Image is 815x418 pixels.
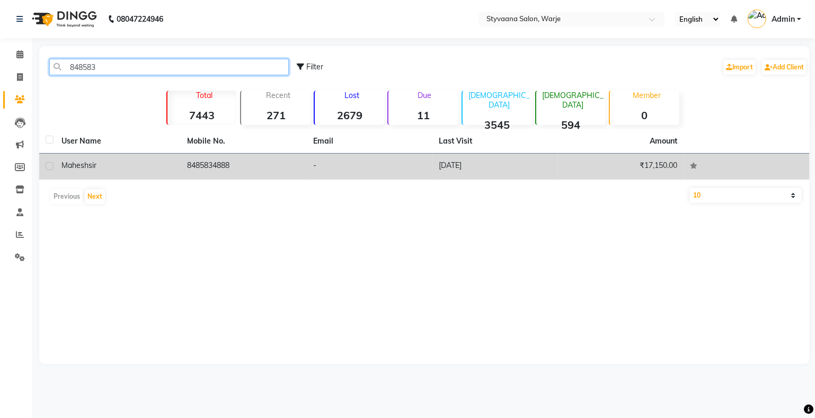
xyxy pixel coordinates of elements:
p: Recent [245,91,311,100]
p: [DEMOGRAPHIC_DATA] [541,91,606,110]
strong: 0 [610,109,679,122]
b: 08047224946 [117,4,163,34]
th: Amount [644,129,684,153]
img: Admin [748,10,766,28]
th: Email [307,129,432,154]
span: sir [88,161,96,170]
th: Mobile No. [181,129,306,154]
p: Member [614,91,679,100]
span: mahesh [61,161,88,170]
td: ₹17,150.00 [558,154,684,180]
td: 8485834888 [181,154,306,180]
span: Admin [772,14,795,25]
a: Import [723,60,756,75]
strong: 11 [388,109,458,122]
th: User Name [55,129,181,154]
strong: 594 [536,118,606,131]
p: Total [172,91,237,100]
a: Add Client [762,60,807,75]
p: Lost [319,91,384,100]
img: logo [27,4,100,34]
p: [DEMOGRAPHIC_DATA] [467,91,532,110]
p: Due [391,91,458,100]
td: - [307,154,432,180]
strong: 2679 [315,109,384,122]
strong: 3545 [463,118,532,131]
span: Filter [306,62,323,72]
input: Search by Name/Mobile/Email/Code [49,59,289,75]
button: Next [85,189,105,204]
th: Last Visit [432,129,558,154]
strong: 7443 [167,109,237,122]
strong: 271 [241,109,311,122]
td: [DATE] [432,154,558,180]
